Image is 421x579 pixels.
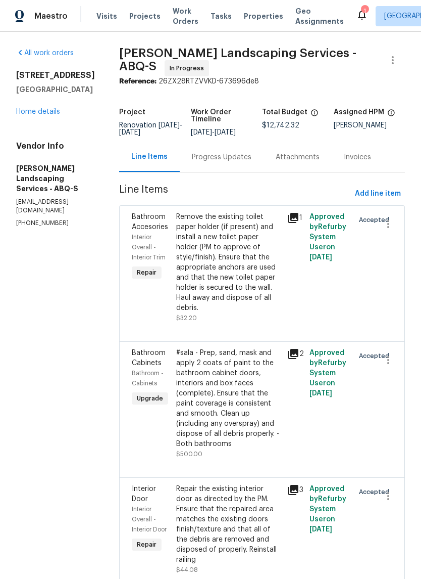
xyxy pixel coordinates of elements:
span: Properties [244,11,283,21]
span: $44.08 [176,567,198,573]
span: Interior Overall - Interior Door [132,506,167,532]
h5: Work Order Timeline [191,109,262,123]
span: $12,742.32 [262,122,299,129]
span: [DATE] [309,390,332,397]
h2: [STREET_ADDRESS] [16,70,95,80]
span: Approved by Refurby System User on [309,213,346,261]
span: Visits [96,11,117,21]
span: Repair [133,268,161,278]
div: 2 [287,348,303,360]
span: Projects [129,11,161,21]
h4: Vendor Info [16,141,95,151]
span: [DATE] [309,254,332,261]
span: - [191,129,236,136]
span: Line Items [119,185,351,203]
div: #sala - Prep, sand, mask and apply 2 coats of paint to the bathroom cabinet doors, interiors and ... [176,348,281,449]
div: Progress Updates [192,152,251,162]
b: Reference: [119,78,156,85]
div: Remove the existing toilet paper holder (if present) and install a new toilet paper holder (PM to... [176,212,281,313]
span: Add line item [355,188,401,200]
span: Repair [133,540,161,550]
div: 1 [287,212,303,224]
h5: [PERSON_NAME] Landscaping Services - ABQ-S [16,163,95,194]
div: Line Items [131,152,168,162]
p: [PHONE_NUMBER] [16,219,95,228]
span: Maestro [34,11,68,21]
span: Accepted [359,487,393,497]
span: [DATE] [159,122,180,129]
span: Bathroom Accesories [132,213,168,231]
a: Home details [16,108,60,115]
div: Invoices [344,152,371,162]
span: The total cost of line items that have been proposed by Opendoor. This sum includes line items th... [310,109,319,122]
span: [DATE] [309,526,332,533]
span: Interior Door [132,485,156,503]
span: Renovation [119,122,182,136]
a: All work orders [16,50,74,57]
span: - [119,122,182,136]
span: Tasks [210,13,232,20]
div: Repair the existing interior door as directed by the PM. Ensure that the repaired area matches th... [176,484,281,565]
span: Upgrade [133,393,167,404]
div: 1 [361,6,368,16]
span: [PERSON_NAME] Landscaping Services - ABQ-S [119,47,356,72]
span: [DATE] [215,129,236,136]
span: The hpm assigned to this work order. [387,109,395,122]
div: 26ZX28RTZVVKD-673696de8 [119,76,405,86]
span: Approved by Refurby System User on [309,485,346,533]
p: [EMAIL_ADDRESS][DOMAIN_NAME] [16,198,95,215]
span: Approved by Refurby System User on [309,349,346,397]
span: Accepted [359,215,393,225]
span: Bathroom Cabinets [132,349,166,367]
span: Work Orders [173,6,198,26]
span: [DATE] [119,129,140,136]
div: 3 [287,484,303,496]
span: [DATE] [191,129,212,136]
div: [PERSON_NAME] [334,122,405,129]
span: Bathroom - Cabinets [132,370,164,386]
span: In Progress [170,63,208,73]
h5: Total Budget [262,109,307,116]
span: Interior Overall - Interior Trim [132,234,166,260]
span: $32.20 [176,315,197,321]
span: Geo Assignments [295,6,344,26]
h5: Assigned HPM [334,109,384,116]
button: Add line item [351,185,405,203]
div: Attachments [276,152,320,162]
h5: [GEOGRAPHIC_DATA] [16,84,95,95]
span: $500.00 [176,451,202,457]
span: Accepted [359,351,393,361]
h5: Project [119,109,145,116]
